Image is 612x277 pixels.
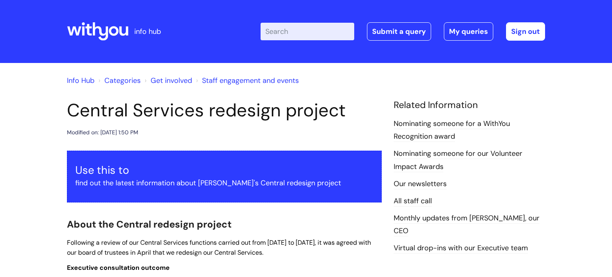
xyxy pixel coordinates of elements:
a: Categories [104,76,141,85]
a: Staff engagement and events [202,76,299,85]
p: info hub [134,25,161,38]
input: Search [261,23,354,40]
a: All staff call [394,196,432,206]
h4: Related Information [394,100,545,111]
div: Modified on: [DATE] 1:50 PM [67,128,138,138]
a: Get involved [151,76,192,85]
h1: Central Services redesign project [67,100,382,121]
li: Solution home [96,74,141,87]
li: Staff engagement and events [194,74,299,87]
a: Nominating someone for a WithYou Recognition award [394,119,510,142]
a: My queries [444,22,493,41]
h3: Use this to [75,164,373,177]
div: | - [261,22,545,41]
p: find out the latest information about [PERSON_NAME]'s Central redesign project [75,177,373,189]
li: Get involved [143,74,192,87]
a: Sign out [506,22,545,41]
a: Info Hub [67,76,94,85]
a: Our newsletters [394,179,447,189]
a: Monthly updates from [PERSON_NAME], our CEO [394,213,539,236]
a: Submit a query [367,22,431,41]
a: Virtual drop-ins with our Executive team [394,243,528,253]
span: About the Central redesign project [67,218,231,230]
a: Nominating someone for our Volunteer Impact Awards [394,149,522,172]
span: Executive consultation outcome [67,263,170,272]
span: Following a review of our Central Services functions carried out from [DATE] to [DATE], it was ag... [67,238,371,257]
